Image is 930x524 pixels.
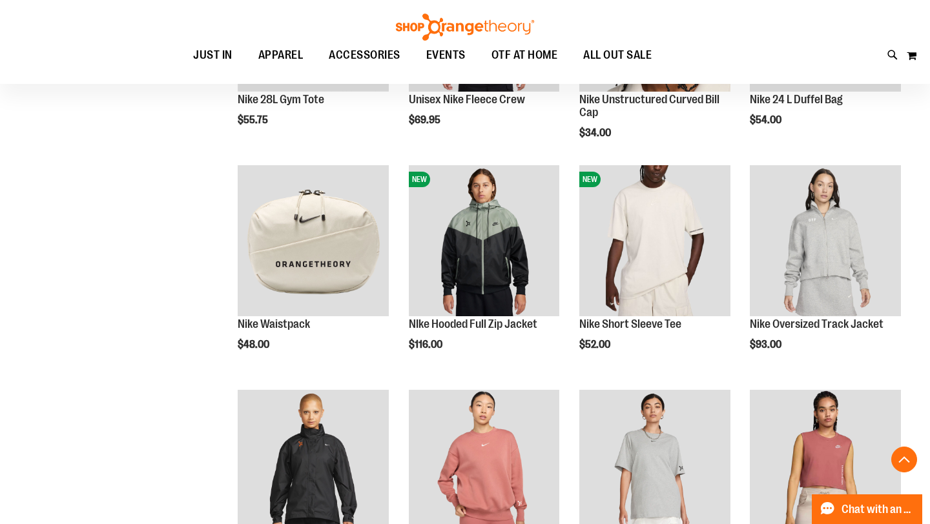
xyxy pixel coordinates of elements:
a: Nike Unstructured Curved Bill Cap [579,93,719,119]
button: Back To Top [891,447,917,472]
a: NIke Hooded Full Zip Jacket [409,317,537,330]
a: Nike Short Sleeve TeeNEW [579,165,730,318]
span: NEW [579,172,601,187]
span: $48.00 [238,339,271,350]
span: $52.00 [579,339,612,350]
img: Shop Orangetheory [394,14,536,41]
a: Nike 24 L Duffel Bag [750,93,843,106]
a: NIke Hooded Full Zip JacketNEW [409,165,560,318]
span: APPAREL [258,41,304,70]
span: JUST IN [193,41,232,70]
span: NEW [409,172,430,187]
div: product [573,159,737,383]
a: Nike Short Sleeve Tee [579,317,681,330]
span: $69.95 [409,114,442,126]
img: Nike Oversized Track Jacket [750,165,901,316]
span: ALL OUT SALE [583,41,652,70]
img: Nike Short Sleeve Tee [579,165,730,316]
span: $116.00 [409,339,444,350]
a: Nike Waistpack [238,317,310,330]
a: Nike Oversized Track Jacket [750,165,901,318]
div: product [231,159,395,383]
span: OTF AT HOME [491,41,558,70]
div: product [402,159,566,383]
img: Nike Waistpack [238,165,389,316]
span: $93.00 [750,339,783,350]
span: EVENTS [426,41,466,70]
span: $54.00 [750,114,783,126]
img: NIke Hooded Full Zip Jacket [409,165,560,316]
button: Chat with an Expert [812,494,923,524]
span: ACCESSORIES [329,41,400,70]
span: $55.75 [238,114,270,126]
div: product [743,159,907,383]
span: Chat with an Expert [842,503,914,516]
a: Unisex Nike Fleece Crew [409,93,525,106]
a: Nike Waistpack [238,165,389,318]
a: Nike Oversized Track Jacket [750,317,883,330]
span: $34.00 [579,127,613,139]
a: Nike 28L Gym Tote [238,93,324,106]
